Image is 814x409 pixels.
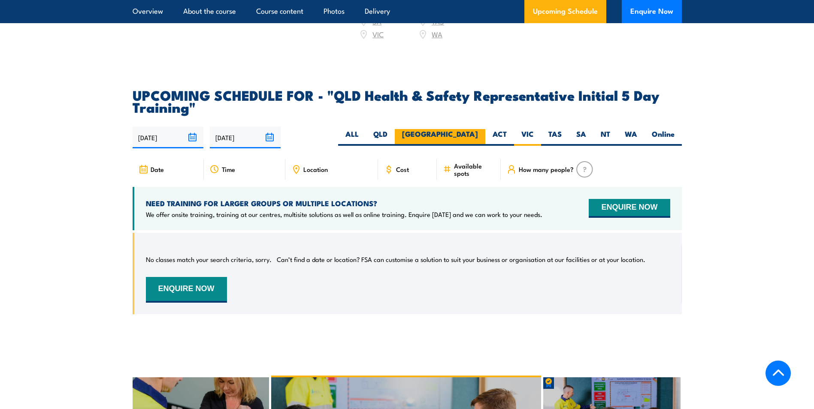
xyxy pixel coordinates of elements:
[146,210,542,219] p: We offer onsite training, training at our centres, multisite solutions as well as online training...
[303,165,328,173] span: Location
[514,129,541,146] label: VIC
[277,255,645,264] p: Can’t find a date or location? FSA can customise a solution to suit your business or organisation...
[454,162,495,177] span: Available spots
[146,255,272,264] p: No classes match your search criteria, sorry.
[396,165,409,173] span: Cost
[338,129,366,146] label: ALL
[645,129,682,146] label: Online
[519,165,574,173] span: How many people?
[485,129,514,146] label: ACT
[222,165,235,173] span: Time
[366,129,395,146] label: QLD
[146,277,227,303] button: ENQUIRE NOW
[133,126,203,148] input: From date
[146,198,542,208] h4: NEED TRAINING FOR LARGER GROUPS OR MULTIPLE LOCATIONS?
[541,129,569,146] label: TAS
[589,199,670,218] button: ENQUIRE NOW
[151,165,164,173] span: Date
[395,129,485,146] label: [GEOGRAPHIC_DATA]
[569,129,593,146] label: SA
[593,129,617,146] label: NT
[133,89,682,113] h2: UPCOMING SCHEDULE FOR - "QLD Health & Safety Representative Initial 5 Day Training"
[617,129,645,146] label: WA
[210,126,281,148] input: To date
